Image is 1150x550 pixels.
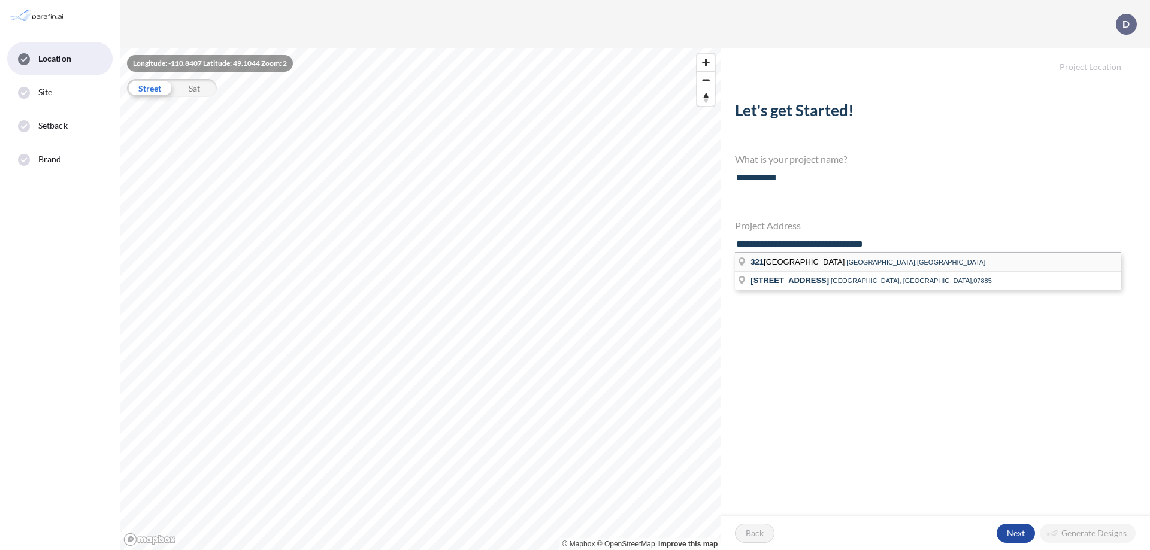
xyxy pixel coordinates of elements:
div: Longitude: -110.8407 Latitude: 49.1044 Zoom: 2 [127,55,293,72]
h4: What is your project name? [735,153,1121,165]
a: Mapbox [562,540,595,548]
button: Reset bearing to north [697,89,715,106]
span: [GEOGRAPHIC_DATA],[GEOGRAPHIC_DATA] [846,259,985,266]
span: Location [38,53,71,65]
span: [GEOGRAPHIC_DATA] [750,257,846,266]
button: Zoom out [697,71,715,89]
img: Parafin [9,5,67,27]
h5: Project Location [721,48,1150,72]
a: Mapbox homepage [123,533,176,546]
span: 321 [750,257,764,266]
span: Site [38,86,52,98]
span: Zoom out [697,72,715,89]
a: Improve this map [658,540,718,548]
a: OpenStreetMap [597,540,655,548]
p: D [1122,19,1130,29]
span: [GEOGRAPHIC_DATA], [GEOGRAPHIC_DATA],07885 [831,277,992,284]
span: Setback [38,120,68,132]
button: Next [997,524,1035,543]
canvas: Map [120,48,721,550]
h4: Project Address [735,220,1121,231]
h2: Let's get Started! [735,101,1121,124]
p: Next [1007,527,1025,539]
div: Street [127,79,172,97]
span: Brand [38,153,62,165]
div: Sat [172,79,217,97]
span: [STREET_ADDRESS] [750,276,829,285]
button: Zoom in [697,54,715,71]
